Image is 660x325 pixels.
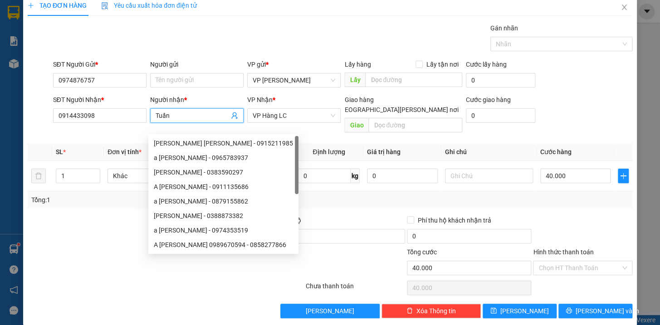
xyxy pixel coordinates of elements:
[344,118,368,132] span: Giao
[253,73,335,87] span: VP Gia Lâm
[101,2,197,9] span: Yêu cầu xuất hóa đơn điện tử
[490,307,497,315] span: save
[367,169,438,183] input: 0
[335,105,462,115] span: [GEOGRAPHIC_DATA][PERSON_NAME] nơi
[483,304,557,318] button: save[PERSON_NAME]
[48,53,219,110] h2: VP Nhận: VP Hàng LC
[31,195,255,205] div: Tổng: 1
[148,150,298,165] div: a tuấn - 0965783937
[247,96,273,103] span: VP Nhận
[423,59,462,69] span: Lấy tận nơi
[367,148,401,155] span: Giá trị hàng
[154,153,293,163] div: a [PERSON_NAME] - 0965783937
[148,179,298,194] div: A TUẤN ALI - 0911135686
[466,61,507,68] label: Cước lấy hàng
[154,211,293,221] div: [PERSON_NAME] - 0388873382
[154,167,293,177] div: [PERSON_NAME] - 0383590297
[231,112,238,119] span: user-add
[148,238,298,252] div: A TUẤN 0989670594 - 0858277866
[148,165,298,179] div: ANH TUẤN - 0383590297
[148,136,298,150] div: công ty tuấn hà - 0915211985
[5,7,50,53] img: logo.jpg
[56,148,63,155] span: SL
[247,59,341,69] div: VP gửi
[154,196,293,206] div: a [PERSON_NAME] - 0879155862
[148,223,298,238] div: a tuấn - 0974353519
[28,2,87,9] span: TẠO ĐƠN HÀNG
[558,304,632,318] button: printer[PERSON_NAME] và In
[368,118,462,132] input: Dọc đường
[466,108,535,123] input: Cước giao hàng
[351,169,360,183] span: kg
[540,148,572,155] span: Cước hàng
[31,169,46,183] button: delete
[566,307,572,315] span: printer
[618,172,628,179] span: plus
[533,248,593,256] label: Hình thức thanh toán
[381,304,481,318] button: deleteXóa Thông tin
[344,61,371,68] span: Lấy hàng
[53,59,147,69] div: SĐT Người Gửi
[466,73,535,87] input: Cước lấy hàng
[344,96,373,103] span: Giao hàng
[407,248,437,256] span: Tổng cước
[28,2,34,9] span: plus
[445,169,533,183] input: Ghi Chú
[150,59,244,69] div: Người gửi
[253,109,335,122] span: VP Hàng LC
[148,209,298,223] div: TUẤN VŨ - 0388873382
[148,194,298,209] div: a tuấn anh - 0879155862
[466,96,511,103] label: Cước giao hàng
[154,138,293,148] div: [PERSON_NAME] [PERSON_NAME] - 0915211985
[618,169,629,183] button: plus
[154,182,293,192] div: A [PERSON_NAME] - 0911135686
[441,143,537,161] th: Ghi chú
[101,2,108,10] img: icon
[121,7,219,22] b: [DOMAIN_NAME]
[416,306,456,316] span: Xóa Thông tin
[490,24,518,32] label: Gán nhãn
[53,95,147,105] div: SĐT Người Nhận
[576,306,639,316] span: [PERSON_NAME] và In
[305,281,406,297] div: Chưa thanh toán
[154,225,293,235] div: a [PERSON_NAME] - 0974353519
[55,21,111,36] b: Sao Việt
[108,148,142,155] span: Đơn vị tính
[150,95,244,105] div: Người nhận
[344,73,365,87] span: Lấy
[621,4,628,11] span: close
[365,73,462,87] input: Dọc đường
[313,148,345,155] span: Định lượng
[280,304,380,318] button: [PERSON_NAME]
[406,307,413,315] span: delete
[500,306,549,316] span: [PERSON_NAME]
[154,240,293,250] div: A [PERSON_NAME] 0989670594 - 0858277866
[113,169,190,183] span: Khác
[306,306,354,316] span: [PERSON_NAME]
[414,215,495,225] span: Phí thu hộ khách nhận trả
[5,53,73,68] h2: VPL1RBB2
